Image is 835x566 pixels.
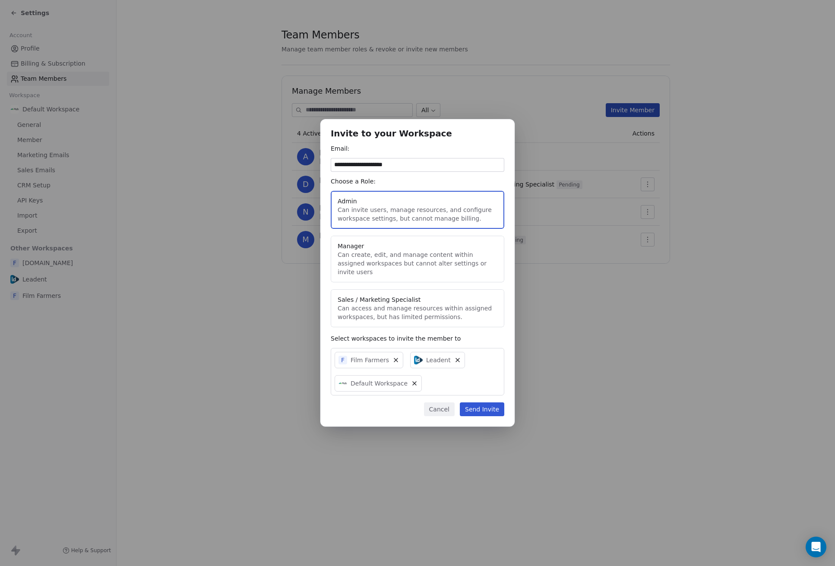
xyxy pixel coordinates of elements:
div: Select workspaces to invite the member to [331,334,504,343]
span: Film Farmers [351,356,389,364]
span: Leadent [426,356,451,364]
img: ws-logo.jpg [338,379,347,388]
h1: Invite to your Workspace [331,130,504,139]
span: Default Workspace [351,379,408,388]
button: Send Invite [460,402,504,416]
div: Choose a Role: [331,177,504,186]
img: Leadent%20Digital%20Icon.png [414,356,423,364]
button: Cancel [424,402,455,416]
span: F [338,356,347,364]
div: Email: [331,144,504,153]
